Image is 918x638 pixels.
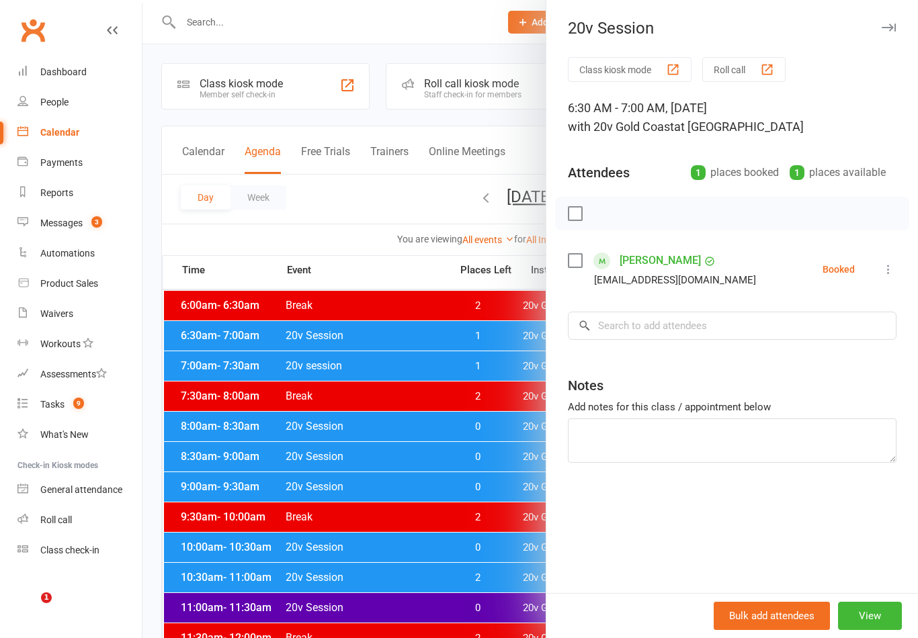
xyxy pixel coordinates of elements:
div: places booked [691,163,779,182]
a: Assessments [17,359,142,390]
span: with 20v Gold Coast [568,120,674,134]
div: Class check-in [40,545,99,555]
div: Dashboard [40,66,87,77]
div: Notes [568,376,603,395]
div: Product Sales [40,278,98,289]
a: [PERSON_NAME] [620,250,701,271]
div: Add notes for this class / appointment below [568,399,896,415]
button: Roll call [702,57,786,82]
a: Product Sales [17,269,142,299]
a: What's New [17,420,142,450]
div: Tasks [40,399,65,410]
iframe: Intercom live chat [13,592,46,625]
a: People [17,87,142,118]
div: Waivers [40,308,73,319]
a: Tasks 9 [17,390,142,420]
span: 1 [41,592,52,603]
a: Clubworx [16,13,50,47]
div: places available [790,163,886,182]
div: 1 [691,165,706,180]
div: Payments [40,157,83,168]
a: Calendar [17,118,142,148]
div: 20v Session [546,19,918,38]
a: Dashboard [17,57,142,87]
div: Messages [40,218,83,228]
div: Assessments [40,369,107,379]
input: Search to add attendees [568,312,896,340]
div: Roll call [40,514,72,525]
div: 1 [790,165,804,180]
div: General attendance [40,484,122,495]
a: Roll call [17,505,142,535]
div: What's New [40,429,89,440]
div: People [40,97,69,107]
div: Reports [40,187,73,198]
span: at [GEOGRAPHIC_DATA] [674,120,804,134]
a: Workouts [17,329,142,359]
a: Class kiosk mode [17,535,142,565]
div: Attendees [568,163,630,182]
div: Automations [40,248,95,259]
div: [EMAIL_ADDRESS][DOMAIN_NAME] [594,271,756,289]
a: Automations [17,238,142,269]
div: Workouts [40,338,81,349]
span: 9 [73,398,84,409]
a: Waivers [17,299,142,329]
span: 3 [91,216,102,228]
a: Reports [17,178,142,208]
button: Bulk add attendees [714,602,830,630]
div: Booked [823,265,855,274]
a: General attendance kiosk mode [17,475,142,505]
button: Class kiosk mode [568,57,692,82]
a: Messages 3 [17,208,142,238]
div: Calendar [40,127,79,138]
a: Payments [17,148,142,178]
button: View [838,602,902,630]
div: 6:30 AM - 7:00 AM, [DATE] [568,99,896,136]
